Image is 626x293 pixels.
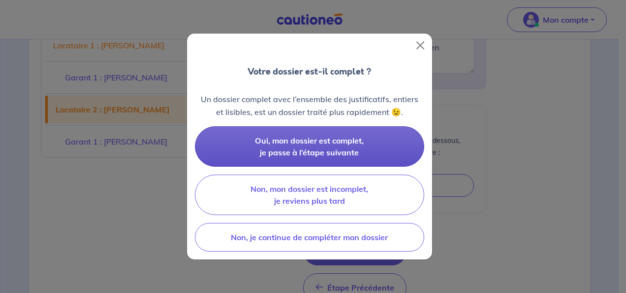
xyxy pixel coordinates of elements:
[250,184,368,206] span: Non, mon dossier est incomplet, je reviens plus tard
[195,93,424,118] p: Un dossier complet avec l’ensemble des justificatifs, entiers et lisibles, est un dossier traité ...
[231,232,388,242] span: Non, je continue de compléter mon dossier
[195,223,424,252] button: Non, je continue de compléter mon dossier
[195,126,424,167] button: Oui, mon dossier est complet, je passe à l’étape suivante
[255,136,364,157] span: Oui, mon dossier est complet, je passe à l’étape suivante
[248,65,371,78] p: Votre dossier est-il complet ?
[195,175,424,215] button: Non, mon dossier est incomplet, je reviens plus tard
[412,37,428,53] button: Close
